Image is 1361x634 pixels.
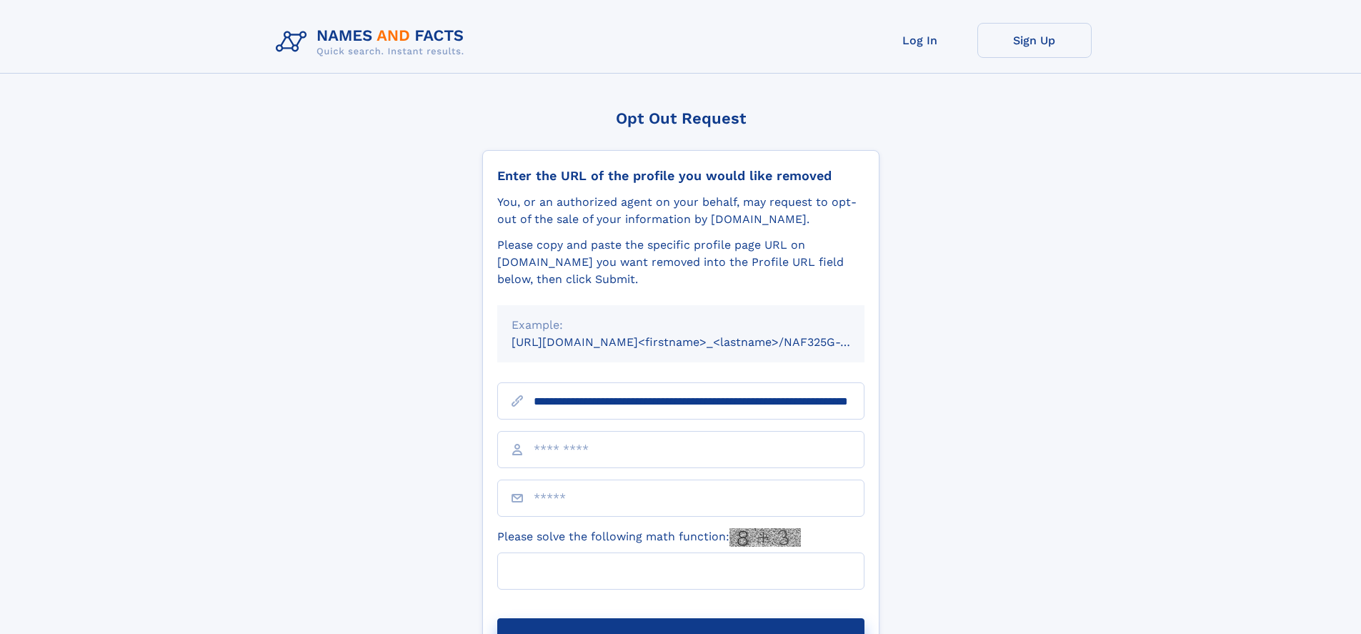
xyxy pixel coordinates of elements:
[497,237,864,288] div: Please copy and paste the specific profile page URL on [DOMAIN_NAME] you want removed into the Pr...
[497,168,864,184] div: Enter the URL of the profile you would like removed
[497,528,801,547] label: Please solve the following math function:
[497,194,864,228] div: You, or an authorized agent on your behalf, may request to opt-out of the sale of your informatio...
[482,109,879,127] div: Opt Out Request
[512,335,892,349] small: [URL][DOMAIN_NAME]<firstname>_<lastname>/NAF325G-xxxxxxxx
[512,317,850,334] div: Example:
[863,23,977,58] a: Log In
[270,23,476,61] img: Logo Names and Facts
[977,23,1092,58] a: Sign Up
